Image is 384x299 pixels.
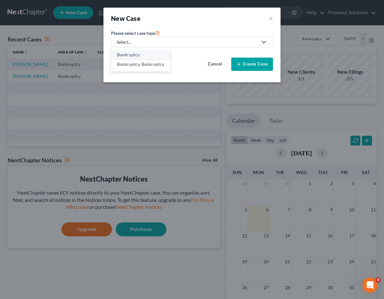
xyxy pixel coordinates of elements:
[116,39,257,45] div: Select...
[375,277,381,283] span: 4
[111,30,155,36] span: Please select case type
[201,58,229,71] button: Cancel
[362,277,378,293] iframe: Intercom live chat
[117,61,164,67] div: Bankruptcy, Bankruptcy
[231,58,273,71] button: Create Case
[117,52,164,58] div: Bankruptcy
[111,50,170,60] a: Bankruptcy
[111,15,140,22] strong: New Case
[111,60,170,69] a: Bankruptcy, Bankruptcy
[269,14,273,23] button: ×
